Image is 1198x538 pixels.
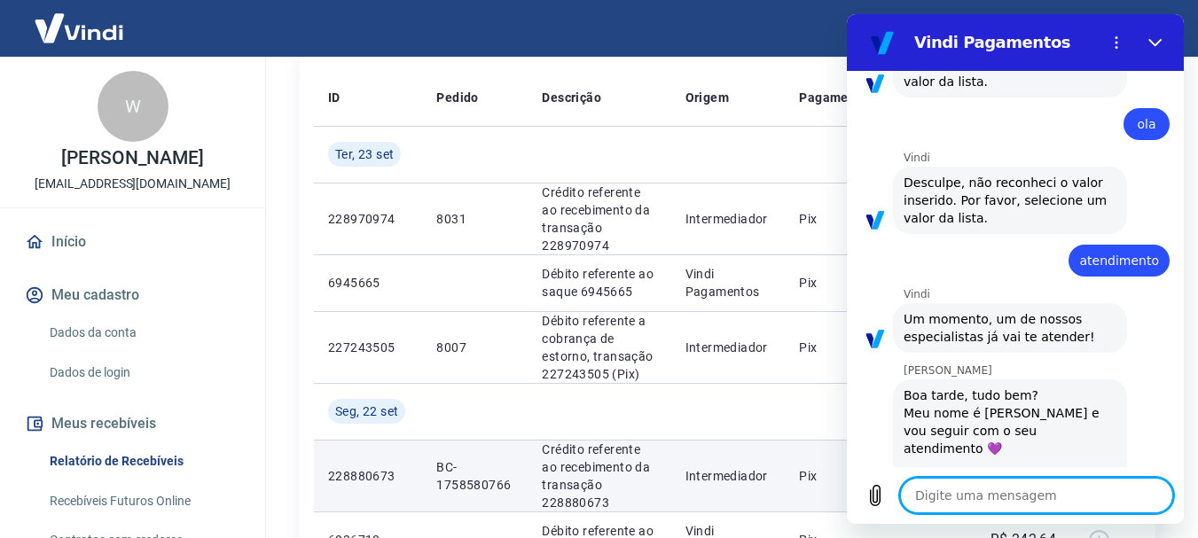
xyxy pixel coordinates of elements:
p: Intermediador [685,339,771,356]
button: Meu cadastro [21,276,244,315]
p: Pix [799,339,868,356]
p: Intermediador [685,467,771,485]
p: Intermediador [685,210,771,228]
p: Crédito referente ao recebimento da transação 228970974 [542,183,656,254]
p: [EMAIL_ADDRESS][DOMAIN_NAME] [35,175,231,193]
button: Sair [1113,12,1177,45]
p: ID [328,89,341,106]
p: 227243505 [328,339,408,356]
p: Pix [799,274,868,292]
p: Débito referente a cobrança de estorno, transação 227243505 (Pix) [542,312,656,383]
a: Dados de login [43,355,244,391]
p: Crédito referente ao recebimento da transação 228880673 [542,441,656,511]
p: [PERSON_NAME] [61,149,203,168]
a: Recebíveis Futuros Online [43,483,244,519]
p: 228880673 [328,467,408,485]
p: Descrição [542,89,601,106]
p: BC-1758580766 [436,458,513,494]
p: Pedido [436,89,478,106]
p: Pix [799,210,868,228]
img: Vindi [21,1,137,55]
p: Débito referente ao saque 6945665 [542,265,656,300]
p: 228970974 [328,210,408,228]
p: Pix [799,467,868,485]
p: 8007 [436,339,513,356]
span: Seg, 22 set [335,402,398,420]
div: W [98,71,168,142]
p: Pagamento [799,89,868,106]
p: 8031 [436,210,513,228]
a: Início [21,222,244,261]
p: Vindi Pagamentos [685,265,771,300]
p: 6945665 [328,274,408,292]
button: Meus recebíveis [21,404,244,443]
a: Relatório de Recebíveis [43,443,244,480]
iframe: Janela de mensagens [847,14,1184,524]
a: Dados da conta [43,315,244,351]
span: Ter, 23 set [335,145,394,163]
p: Origem [685,89,729,106]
